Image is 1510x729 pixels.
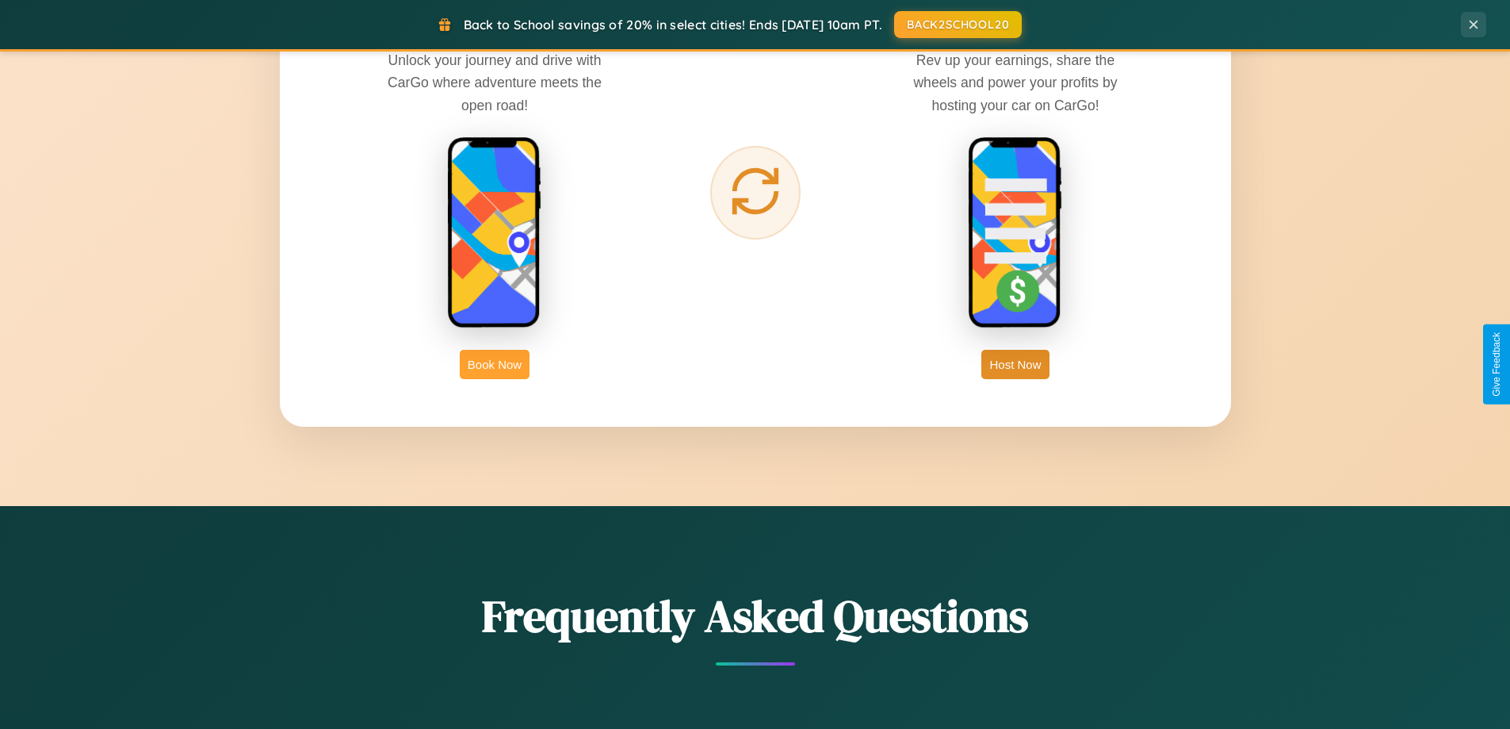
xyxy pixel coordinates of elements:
span: Back to School savings of 20% in select cities! Ends [DATE] 10am PT. [464,17,882,33]
img: host phone [968,136,1063,330]
div: Give Feedback [1491,332,1502,397]
img: rent phone [447,136,542,330]
h2: Frequently Asked Questions [280,585,1231,647]
p: Unlock your journey and drive with CarGo where adventure meets the open road! [376,49,614,116]
button: Host Now [981,350,1049,379]
button: Book Now [460,350,529,379]
p: Rev up your earnings, share the wheels and power your profits by hosting your car on CarGo! [896,49,1134,116]
button: BACK2SCHOOL20 [894,11,1022,38]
